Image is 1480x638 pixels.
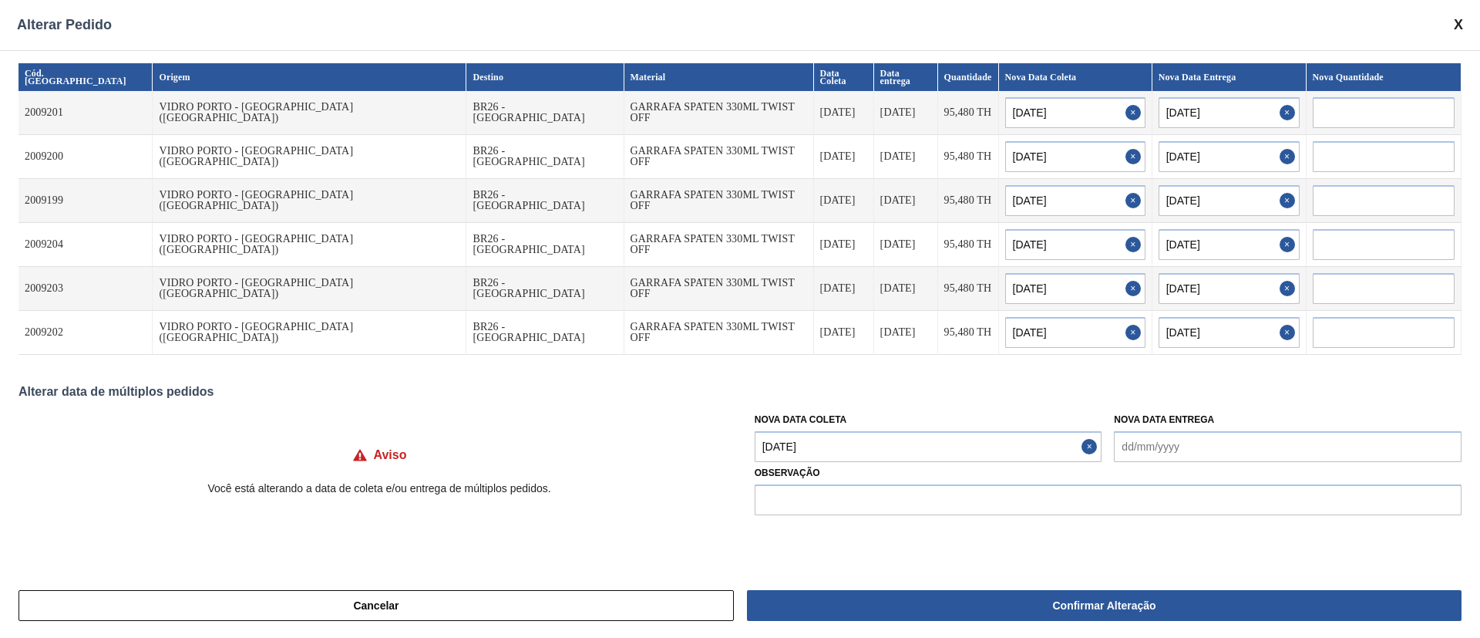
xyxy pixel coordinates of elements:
td: [DATE] [814,135,874,179]
td: 95,480 TH [938,267,999,311]
td: GARRAFA SPATEN 330ML TWIST OFF [624,135,814,179]
td: BR26 - [GEOGRAPHIC_DATA] [466,223,624,267]
input: dd/mm/yyyy [1005,273,1145,304]
input: dd/mm/yyyy [1005,229,1145,260]
span: Alterar Pedido [17,17,112,33]
th: Cód. [GEOGRAPHIC_DATA] [18,63,153,91]
th: Data Coleta [814,63,874,91]
input: dd/mm/yyyy [1005,185,1145,216]
td: GARRAFA SPATEN 330ML TWIST OFF [624,179,814,223]
td: VIDRO PORTO - [GEOGRAPHIC_DATA] ([GEOGRAPHIC_DATA]) [153,179,466,223]
td: BR26 - [GEOGRAPHIC_DATA] [466,311,624,355]
button: Close [1280,273,1300,304]
input: dd/mm/yyyy [1005,141,1145,172]
button: Close [1280,229,1300,260]
button: Close [1125,317,1145,348]
td: 95,480 TH [938,135,999,179]
button: Cancelar [18,590,734,621]
td: 95,480 TH [938,223,999,267]
button: Close [1125,273,1145,304]
button: Close [1125,229,1145,260]
td: GARRAFA SPATEN 330ML TWIST OFF [624,267,814,311]
button: Close [1125,185,1145,216]
td: VIDRO PORTO - [GEOGRAPHIC_DATA] ([GEOGRAPHIC_DATA]) [153,91,466,135]
button: Confirmar Alteração [747,590,1461,621]
td: 95,480 TH [938,179,999,223]
button: Close [1081,431,1102,462]
td: VIDRO PORTO - [GEOGRAPHIC_DATA] ([GEOGRAPHIC_DATA]) [153,223,466,267]
label: Nova Data Entrega [1114,414,1214,425]
button: Close [1280,97,1300,128]
label: Observação [755,462,1461,484]
button: Close [1280,317,1300,348]
td: VIDRO PORTO - [GEOGRAPHIC_DATA] ([GEOGRAPHIC_DATA]) [153,267,466,311]
input: dd/mm/yyyy [1159,97,1300,128]
input: dd/mm/yyyy [1159,317,1300,348]
td: BR26 - [GEOGRAPHIC_DATA] [466,135,624,179]
td: 2009203 [18,267,153,311]
input: dd/mm/yyyy [755,431,1102,462]
td: 2009200 [18,135,153,179]
td: [DATE] [874,223,938,267]
th: Data entrega [874,63,938,91]
td: 95,480 TH [938,91,999,135]
td: 95,480 TH [938,311,999,355]
button: Close [1125,141,1145,172]
td: [DATE] [814,311,874,355]
p: Você está alterando a data de coleta e/ou entrega de múltiplos pedidos. [18,482,740,495]
input: dd/mm/yyyy [1159,185,1300,216]
label: Nova Data Coleta [755,414,847,425]
td: [DATE] [874,135,938,179]
input: dd/mm/yyyy [1005,97,1145,128]
input: dd/mm/yyyy [1114,431,1461,462]
td: VIDRO PORTO - [GEOGRAPHIC_DATA] ([GEOGRAPHIC_DATA]) [153,311,466,355]
input: dd/mm/yyyy [1159,229,1300,260]
th: Nova Quantidade [1307,63,1462,91]
button: Close [1280,141,1300,172]
th: Quantidade [938,63,999,91]
button: Close [1125,97,1145,128]
th: Nova Data Coleta [999,63,1152,91]
td: BR26 - [GEOGRAPHIC_DATA] [466,91,624,135]
th: Material [624,63,814,91]
div: Alterar data de múltiplos pedidos [18,385,1461,399]
td: [DATE] [874,311,938,355]
th: Destino [466,63,624,91]
th: Nova Data Entrega [1152,63,1307,91]
input: dd/mm/yyyy [1159,273,1300,304]
td: 2009202 [18,311,153,355]
td: [DATE] [874,91,938,135]
input: dd/mm/yyyy [1159,141,1300,172]
h4: Aviso [374,448,407,462]
td: 2009201 [18,91,153,135]
td: [DATE] [874,267,938,311]
button: Close [1280,185,1300,216]
td: [DATE] [814,179,874,223]
td: [DATE] [814,223,874,267]
td: 2009204 [18,223,153,267]
td: GARRAFA SPATEN 330ML TWIST OFF [624,91,814,135]
td: GARRAFA SPATEN 330ML TWIST OFF [624,223,814,267]
td: 2009199 [18,179,153,223]
td: GARRAFA SPATEN 330ML TWIST OFF [624,311,814,355]
td: VIDRO PORTO - [GEOGRAPHIC_DATA] ([GEOGRAPHIC_DATA]) [153,135,466,179]
td: [DATE] [874,179,938,223]
td: BR26 - [GEOGRAPHIC_DATA] [466,179,624,223]
td: [DATE] [814,91,874,135]
input: dd/mm/yyyy [1005,317,1145,348]
td: [DATE] [814,267,874,311]
th: Origem [153,63,466,91]
td: BR26 - [GEOGRAPHIC_DATA] [466,267,624,311]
